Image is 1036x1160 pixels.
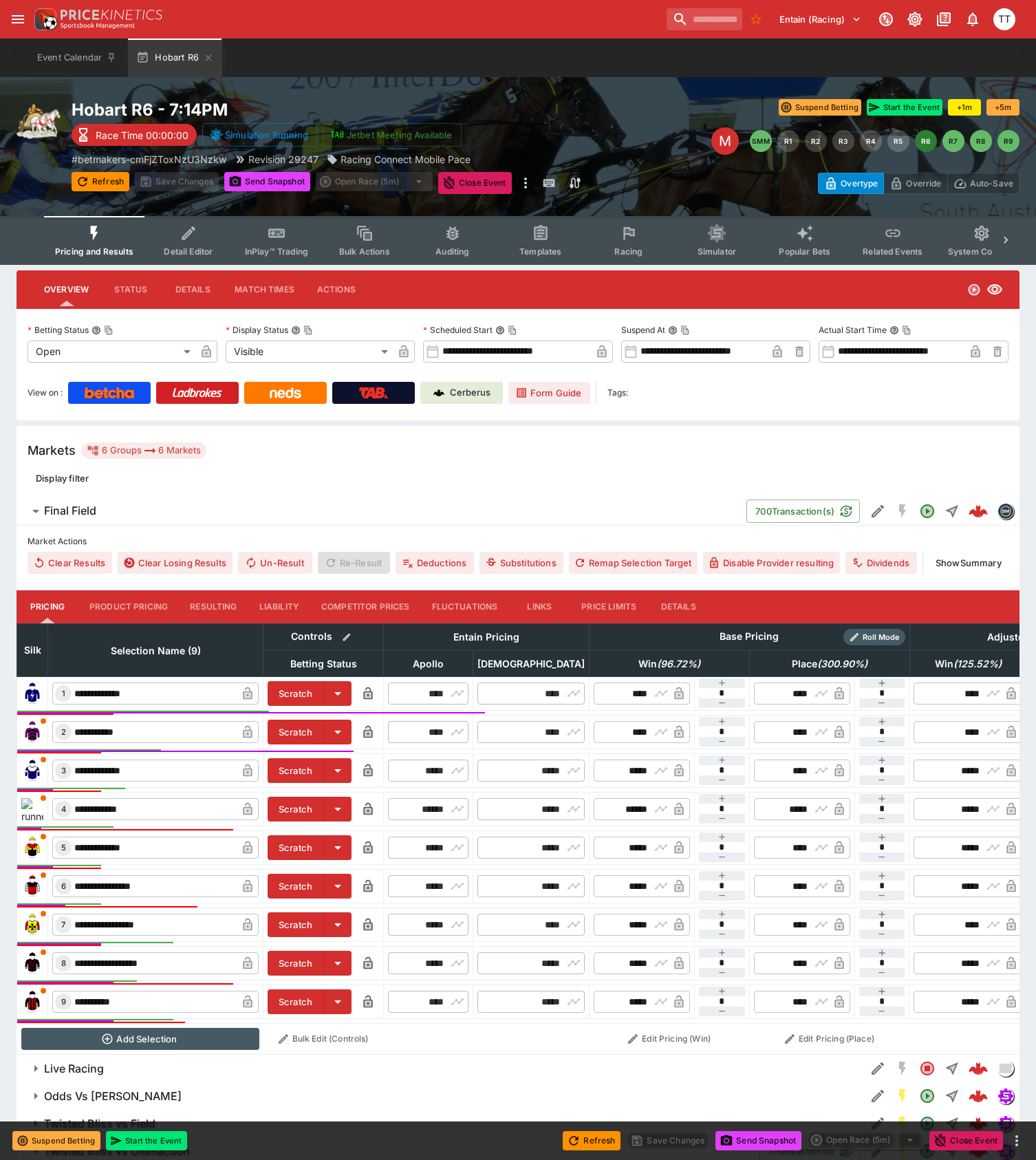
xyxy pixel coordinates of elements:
button: Start the Event [106,1131,187,1150]
span: Bulk Actions [339,246,390,257]
button: Betting StatusCopy To Clipboard [91,325,101,335]
span: Place(300.90%) [777,656,883,672]
img: runner 1 [21,683,43,705]
span: Roll Mode [857,632,905,643]
div: Base Pricing [714,628,784,645]
img: logo-cerberus--red.svg [969,1059,988,1078]
button: Substitutions [479,552,563,574]
p: Copy To Clipboard [72,152,226,167]
p: Scheduled Start [423,324,493,336]
button: Jetbet Meeting Available [323,123,462,147]
div: 0659793f-f534-47de-9038-482d980504e5 [969,1114,988,1133]
button: Liability [248,590,310,623]
button: R3 [832,130,854,152]
input: search [667,8,742,30]
button: Notifications [960,7,985,32]
p: Race Time 00:00:00 [96,128,188,142]
button: Copy To Clipboard [104,325,114,335]
p: Cerberus [450,386,490,400]
img: Ladbrokes [172,387,222,398]
img: TabNZ [359,387,388,398]
span: 3 [58,766,69,775]
img: logo-cerberus--red.svg [969,502,988,521]
img: runner 6 [21,875,43,897]
button: Competitor Prices [310,590,421,623]
div: Start From [818,173,1019,194]
p: Display Status [226,324,288,336]
span: System Controls [948,246,1015,257]
span: Selection Name (9) [96,643,216,659]
button: Scratch [268,835,324,860]
span: InPlay™ Trading [245,246,308,257]
button: SGM Disabled [890,499,915,524]
button: R1 [777,130,799,152]
img: PriceKinetics [61,10,162,20]
span: 8 [58,958,69,968]
span: Popular Bets [779,246,830,257]
th: Silk [17,623,48,676]
div: split button [316,172,433,191]
button: Actions [305,273,367,306]
button: Copy To Clipboard [902,325,911,335]
p: Suspend At [621,324,665,336]
button: Scratch [268,681,324,706]
h5: Markets [28,442,76,458]
button: Copy To Clipboard [303,325,313,335]
h6: Live Racing [44,1062,104,1076]
img: runner 7 [21,914,43,936]
div: simulator [997,1088,1014,1104]
button: Straight [940,499,964,524]
div: liveracing [997,1060,1014,1077]
th: Entain Pricing [384,623,590,650]
div: Show/hide Price Roll mode configuration. [843,629,905,645]
button: No Bookmarks [745,8,767,30]
button: Dividends [845,552,917,574]
div: 1207da4a-1294-4723-b80b-0077c327b1dc [969,502,988,521]
img: logo-cerberus--red.svg [969,1086,988,1106]
label: View on : [28,382,63,404]
button: Overtype [818,173,884,194]
div: Event type filters [44,216,992,265]
img: jetbet-logo.svg [330,128,344,142]
button: SGM Disabled [890,1056,915,1081]
span: Un-Result [238,552,312,574]
button: Links [508,590,570,623]
button: Close Event [929,1131,1003,1150]
img: Betcha [85,387,134,398]
th: Controls [263,623,384,650]
button: Toggle light/dark mode [903,7,927,32]
p: Auto-Save [970,176,1013,191]
button: Display filter [28,467,97,489]
button: Edit Pricing (Win) [594,1028,746,1050]
button: Pricing [17,590,78,623]
span: 9 [58,997,69,1007]
span: Auditing [435,246,469,257]
button: Details [162,273,224,306]
a: 1207da4a-1294-4723-b80b-0077c327b1dc [964,497,992,525]
button: Send Snapshot [224,172,310,191]
button: Final Field [17,497,746,525]
button: Bulk Edit (Controls) [268,1028,380,1050]
button: Tala Taufale [989,4,1019,34]
button: Edit Detail [865,499,890,524]
div: Edit Meeting [711,127,739,155]
span: Related Events [863,246,922,257]
button: Select Tenant [771,8,870,30]
button: R6 [915,130,937,152]
button: +5m [986,99,1019,116]
button: Suspend AtCopy To Clipboard [668,325,678,335]
button: Send Snapshot [715,1131,801,1150]
span: Win(125.52%) [920,656,1017,672]
em: ( 125.52 %) [953,656,1002,672]
button: R9 [997,130,1019,152]
span: Betting Status [275,656,372,672]
p: Betting Status [28,324,89,336]
button: Fluctuations [421,590,509,623]
span: Templates [519,246,561,257]
img: runner 4 [21,798,43,820]
button: Edit Detail [865,1111,890,1136]
button: more [517,172,534,194]
button: Twisted Bliss vs Field [17,1110,865,1137]
span: 1 [59,689,68,698]
svg: Open [919,1115,936,1132]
